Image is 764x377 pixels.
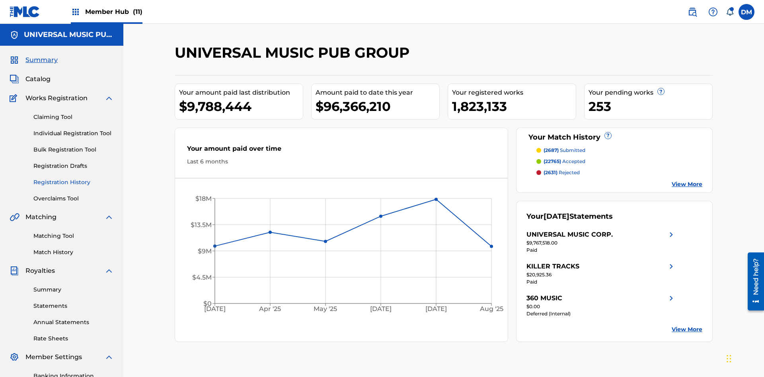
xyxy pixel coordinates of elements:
[33,286,114,294] a: Summary
[33,194,114,203] a: Overclaims Tool
[10,6,40,17] img: MLC Logo
[33,302,114,310] a: Statements
[259,305,281,313] tspan: Apr '25
[544,147,559,153] span: (2687)
[10,30,19,40] img: Accounts
[536,147,703,154] a: (2687) submitted
[33,162,114,170] a: Registration Drafts
[526,239,676,247] div: $9,767,518.00
[672,180,702,188] a: View More
[195,195,212,202] tspan: $18M
[667,262,676,271] img: right chevron icon
[104,212,114,222] img: expand
[536,169,703,176] a: (2631) rejected
[526,262,579,271] div: KILLER TRACKS
[33,113,114,121] a: Claiming Tool
[10,352,19,362] img: Member Settings
[544,169,580,176] p: rejected
[33,248,114,257] a: Match History
[133,8,142,16] span: (11)
[667,293,676,303] img: right chevron icon
[10,74,19,84] img: Catalog
[33,318,114,326] a: Annual Statements
[708,7,718,17] img: help
[191,221,212,229] tspan: $13.5M
[589,88,712,97] div: Your pending works
[452,97,576,115] div: 1,823,133
[33,334,114,343] a: Rate Sheets
[314,305,337,313] tspan: May '25
[71,7,80,17] img: Top Rightsholders
[526,271,676,278] div: $20,925.36
[526,278,676,286] div: Paid
[672,325,702,334] a: View More
[658,88,664,95] span: ?
[33,232,114,240] a: Matching Tool
[526,230,676,254] a: UNIVERSAL MUSIC CORP.right chevron icon$9,767,518.00Paid
[198,247,212,255] tspan: $9M
[526,303,676,310] div: $0.00
[316,88,439,97] div: Amount paid to date this year
[526,310,676,317] div: Deferred (Internal)
[25,266,55,276] span: Royalties
[10,55,19,65] img: Summary
[526,247,676,254] div: Paid
[688,7,697,17] img: search
[25,352,82,362] span: Member Settings
[179,97,303,115] div: $9,788,444
[25,74,51,84] span: Catalog
[742,249,764,315] iframe: Resource Center
[179,88,303,97] div: Your amount paid last distribution
[426,305,447,313] tspan: [DATE]
[705,4,721,20] div: Help
[204,305,226,313] tspan: [DATE]
[544,147,585,154] p: submitted
[104,266,114,276] img: expand
[479,305,503,313] tspan: Aug '25
[526,132,703,143] div: Your Match History
[452,88,576,97] div: Your registered works
[605,132,611,139] span: ?
[33,129,114,138] a: Individual Registration Tool
[104,93,114,103] img: expand
[526,230,613,239] div: UNIVERSAL MUSIC CORP.
[10,266,19,276] img: Royalties
[526,211,613,222] div: Your Statements
[175,44,413,62] h2: UNIVERSAL MUSIC PUB GROUP
[203,300,212,307] tspan: $0
[724,339,764,377] iframe: Chat Widget
[739,4,754,20] div: User Menu
[684,4,700,20] a: Public Search
[544,212,569,221] span: [DATE]
[526,293,562,303] div: 360 MUSIC
[187,144,496,157] div: Your amount paid over time
[33,178,114,187] a: Registration History
[727,347,731,371] div: Drag
[526,262,676,286] a: KILLER TRACKSright chevron icon$20,925.36Paid
[667,230,676,239] img: right chevron icon
[544,169,557,175] span: (2631)
[544,158,561,164] span: (22765)
[544,158,585,165] p: accepted
[192,274,212,281] tspan: $4.5M
[25,212,57,222] span: Matching
[24,30,114,39] h5: UNIVERSAL MUSIC PUB GROUP
[10,55,58,65] a: SummarySummary
[104,352,114,362] img: expand
[25,55,58,65] span: Summary
[726,8,734,16] div: Notifications
[25,93,88,103] span: Works Registration
[10,74,51,84] a: CatalogCatalog
[526,293,676,317] a: 360 MUSICright chevron icon$0.00Deferred (Internal)
[10,212,19,222] img: Matching
[589,97,712,115] div: 253
[536,158,703,165] a: (22765) accepted
[33,146,114,154] a: Bulk Registration Tool
[316,97,439,115] div: $96,366,210
[85,7,142,16] span: Member Hub
[370,305,392,313] tspan: [DATE]
[10,93,20,103] img: Works Registration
